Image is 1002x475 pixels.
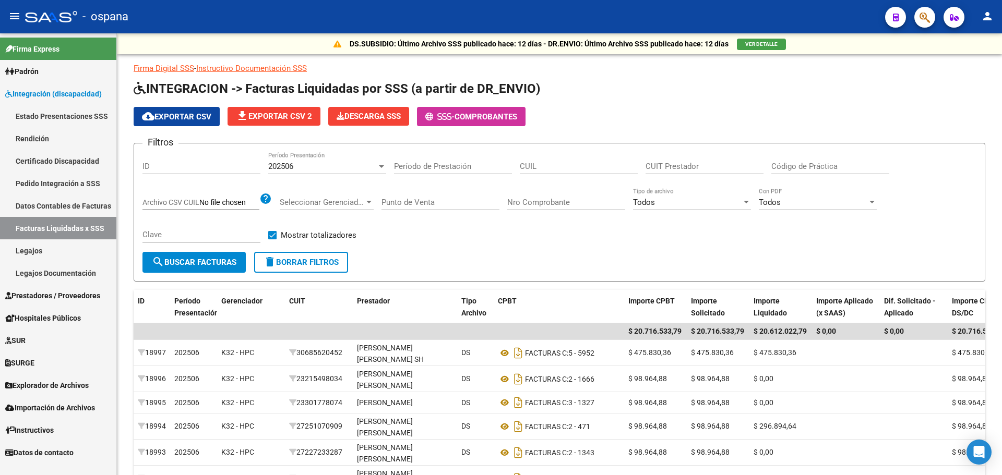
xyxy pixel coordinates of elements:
mat-icon: delete [264,255,276,268]
div: 2 - 1343 [498,444,620,461]
span: CUIT [289,297,305,305]
span: $ 296.894,64 [754,422,796,430]
mat-icon: person [981,10,994,22]
span: $ 20.612.022,79 [754,327,807,335]
div: 18994 [138,420,166,432]
datatable-header-cell: Dif. Solicitado - Aplicado [880,290,948,336]
datatable-header-cell: CUIT [285,290,353,336]
span: Instructivos [5,424,54,436]
span: 202506 [174,422,199,430]
span: Comprobantes [455,112,517,121]
span: $ 0,00 [754,448,773,456]
span: Padrón [5,66,39,77]
datatable-header-cell: Importe CPBT [624,290,687,336]
span: - [425,112,455,121]
datatable-header-cell: Prestador [353,290,457,336]
span: Archivo CSV CUIL [142,198,199,206]
span: K32 - HPC [221,374,254,383]
button: -Comprobantes [417,107,526,126]
div: 3 - 1327 [498,394,620,411]
button: Borrar Filtros [254,252,348,273]
div: [PERSON_NAME] [PERSON_NAME] [357,442,453,466]
span: Importe Solicitado [691,297,725,317]
span: Tipo Archivo [461,297,486,317]
span: FACTURAS C: [525,349,568,357]
span: 202506 [174,348,199,357]
span: Todos [633,198,655,207]
div: 27227233287 [289,446,349,458]
div: 23301778074 [289,397,349,409]
span: K32 - HPC [221,448,254,456]
span: DS [461,348,470,357]
span: SUR [5,335,26,346]
a: Instructivo Documentación SSS [196,64,307,73]
span: $ 20.716.533,79 [691,327,744,335]
span: VER DETALLE [745,41,778,47]
i: Descargar documento [511,394,525,411]
span: FACTURAS C: [525,398,568,407]
span: K32 - HPC [221,398,254,407]
div: [PERSON_NAME] [357,397,413,409]
button: Buscar Facturas [142,252,246,273]
span: CPBT [498,297,517,305]
input: Archivo CSV CUIL [199,198,259,208]
div: Open Intercom Messenger [967,440,992,465]
span: Seleccionar Gerenciador [280,198,364,207]
button: Exportar CSV 2 [228,107,320,126]
span: Firma Express [5,43,59,55]
span: Prestador [357,297,390,305]
span: Mostrar totalizadores [281,229,356,241]
span: $ 20.716.533,79 [628,327,682,335]
datatable-header-cell: CPBT [494,290,624,336]
p: - [134,63,985,74]
span: Hospitales Públicos [5,312,81,324]
span: Importe Liquidado [754,297,787,317]
span: Importe CPBT DS/DC [952,297,998,317]
button: Descarga SSS [328,107,409,126]
button: VER DETALLE [737,39,786,50]
span: Período Presentación [174,297,219,317]
mat-icon: menu [8,10,21,22]
span: Explorador de Archivos [5,380,89,391]
div: 27251070909 [289,420,349,432]
span: $ 98.964,88 [952,374,991,383]
span: $ 0,00 [754,398,773,407]
span: INTEGRACION -> Facturas Liquidadas por SSS (a partir de DR_ENVIO) [134,81,540,96]
span: FACTURAS C: [525,375,568,383]
span: $ 98.964,88 [628,374,667,383]
span: $ 98.964,88 [952,398,991,407]
i: Descargar documento [511,345,525,361]
span: K32 - HPC [221,422,254,430]
span: $ 475.830,36 [754,348,796,357]
span: DS [461,374,470,383]
div: [PERSON_NAME] [PERSON_NAME] [357,416,453,440]
span: SURGE [5,357,34,369]
span: Integración (discapacidad) [5,88,102,100]
span: 202506 [268,162,293,171]
div: 18996 [138,373,166,385]
div: [PERSON_NAME] [PERSON_NAME] SH [357,342,453,366]
mat-icon: file_download [236,109,248,122]
span: Todos [759,198,781,207]
span: Exportar CSV [142,112,211,121]
span: Dif. Solicitado - Aplicado [884,297,936,317]
span: Gerenciador [221,297,263,305]
span: $ 98.964,88 [952,422,991,430]
button: Exportar CSV [134,107,220,126]
span: $ 98.964,88 [691,422,730,430]
mat-icon: search [152,255,164,268]
span: ID [138,297,145,305]
datatable-header-cell: Período Presentación [170,290,217,336]
span: $ 98.964,88 [691,374,730,383]
div: 18995 [138,397,166,409]
span: $ 0,00 [754,374,773,383]
mat-icon: help [259,192,272,205]
span: $ 0,00 [884,327,904,335]
span: $ 98.964,88 [628,422,667,430]
datatable-header-cell: Importe Liquidado [749,290,812,336]
span: - ospana [82,5,128,28]
h3: Filtros [142,135,178,150]
i: Descargar documento [511,371,525,387]
i: Descargar documento [511,418,525,435]
span: $ 475.830,36 [628,348,671,357]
